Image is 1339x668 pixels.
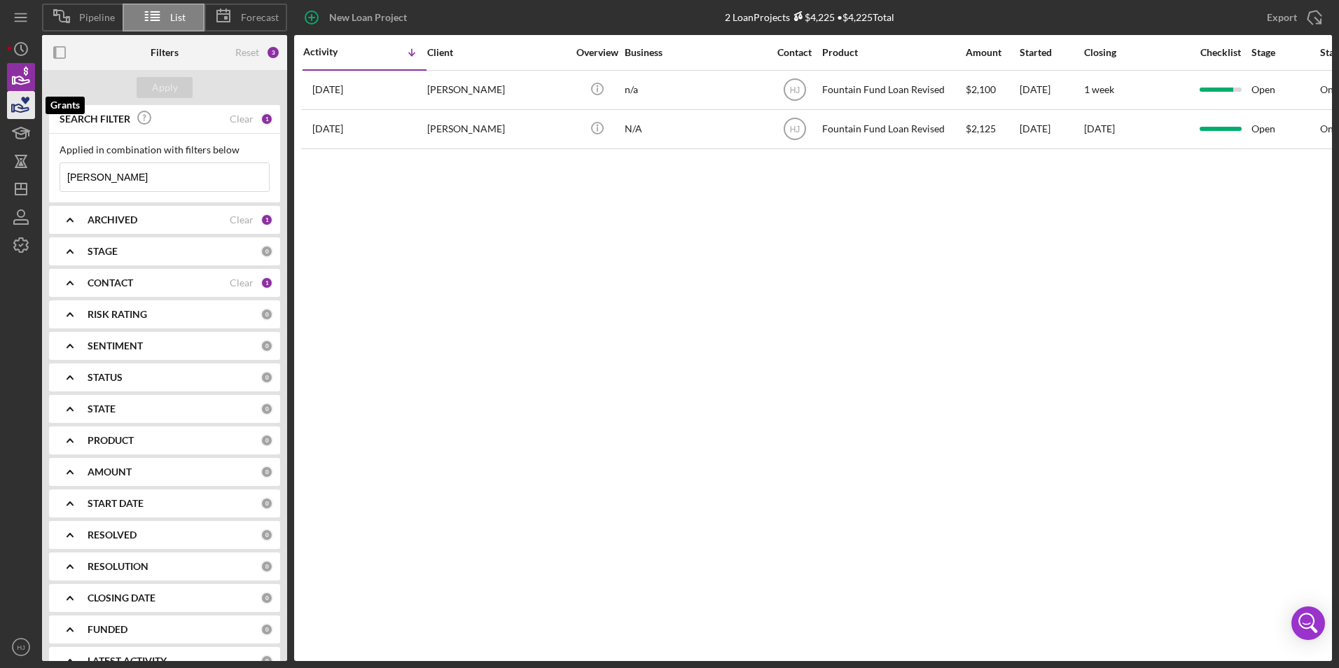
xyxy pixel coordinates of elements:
button: New Loan Project [294,4,421,32]
div: 1 [261,277,273,289]
div: Open [1251,111,1319,148]
b: STAGE [88,246,118,257]
div: Closing [1084,47,1189,58]
div: Fountain Fund Loan Revised [822,111,962,148]
div: [DATE] [1020,71,1083,109]
button: HJ [7,633,35,661]
div: Open [1251,71,1319,109]
div: Applied in combination with filters below [60,144,270,155]
span: Pipeline [79,12,115,23]
div: Clear [230,113,254,125]
div: [PERSON_NAME] [427,71,567,109]
button: Apply [137,77,193,98]
b: SENTIMENT [88,340,143,352]
time: 1 week [1084,83,1114,95]
b: CONTACT [88,277,133,288]
div: Activity [303,46,365,57]
div: Client [427,47,567,58]
div: Product [822,47,962,58]
div: 0 [261,340,273,352]
div: Business [625,47,765,58]
div: Overview [571,47,623,58]
text: HJ [789,125,800,134]
time: 2025-07-15 00:43 [312,84,343,95]
div: Stage [1251,47,1319,58]
b: START DATE [88,498,144,509]
div: 0 [261,655,273,667]
div: Fountain Fund Loan Revised [822,71,962,109]
button: Export [1253,4,1332,32]
div: [DATE] [1020,111,1083,148]
div: n/a [625,71,765,109]
b: ARCHIVED [88,214,137,225]
div: 3 [266,46,280,60]
text: HJ [17,643,25,651]
div: $2,125 [966,111,1018,148]
b: RISK RATING [88,309,147,320]
span: List [170,12,186,23]
div: 0 [261,371,273,384]
span: Forecast [241,12,279,23]
b: CLOSING DATE [88,592,155,604]
div: $2,100 [966,71,1018,109]
b: RESOLVED [88,529,137,541]
div: 0 [261,592,273,604]
div: Checklist [1191,47,1250,58]
div: Open Intercom Messenger [1291,606,1325,640]
div: $4,225 [790,11,835,23]
div: New Loan Project [329,4,407,32]
div: 0 [261,560,273,573]
div: 0 [261,308,273,321]
div: Reset [235,47,259,58]
b: LATEST ACTIVITY [88,655,167,667]
text: HJ [789,85,800,95]
div: Clear [230,214,254,225]
div: 0 [261,529,273,541]
b: Filters [151,47,179,58]
div: [PERSON_NAME] [427,111,567,148]
div: Amount [966,47,1018,58]
div: 0 [261,245,273,258]
div: 1 [261,214,273,226]
div: 1 [261,113,273,125]
div: Apply [152,77,178,98]
div: Export [1267,4,1297,32]
b: PRODUCT [88,435,134,446]
time: 2025-04-30 17:47 [312,123,343,134]
b: AMOUNT [88,466,132,478]
b: FUNDED [88,624,127,635]
div: 0 [261,434,273,447]
b: STATUS [88,372,123,383]
div: Clear [230,277,254,288]
div: Contact [768,47,821,58]
div: 2 Loan Projects • $4,225 Total [725,11,894,23]
b: SEARCH FILTER [60,113,130,125]
b: RESOLUTION [88,561,148,572]
b: STATE [88,403,116,415]
div: 0 [261,623,273,636]
div: N/A [625,111,765,148]
time: [DATE] [1084,123,1115,134]
div: 0 [261,466,273,478]
div: Started [1020,47,1083,58]
div: 0 [261,497,273,510]
div: 0 [261,403,273,415]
